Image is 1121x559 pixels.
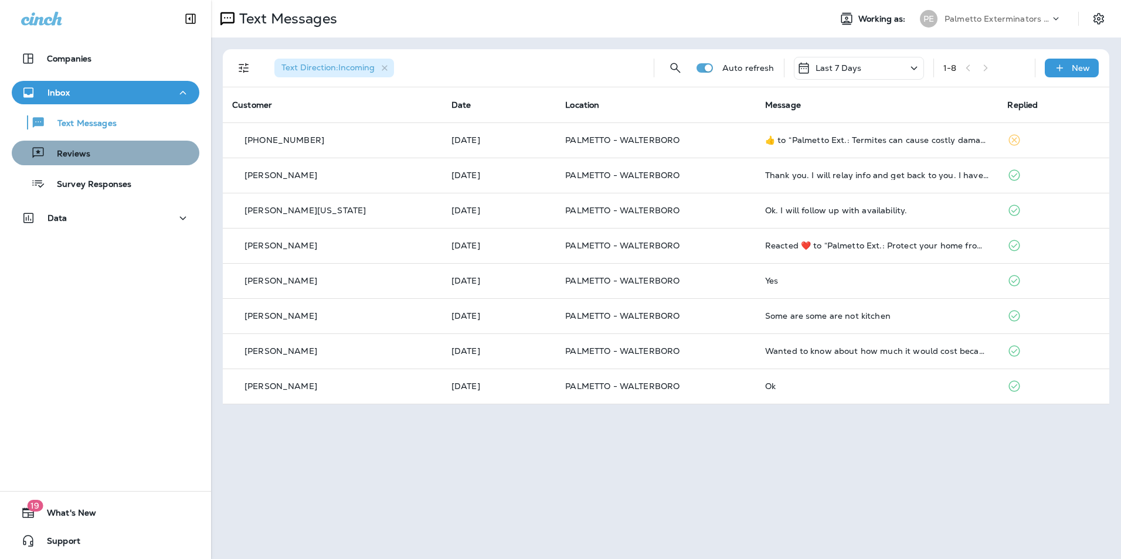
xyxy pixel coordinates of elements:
[274,59,394,77] div: Text Direction:Incoming
[451,346,546,356] p: Sep 22, 2025 01:18 PM
[451,171,546,180] p: Sep 23, 2025 01:53 PM
[232,100,272,110] span: Customer
[45,179,131,190] p: Survey Responses
[816,63,862,73] p: Last 7 Days
[47,213,67,223] p: Data
[664,56,687,80] button: Search Messages
[943,63,956,73] div: 1 - 8
[244,381,317,391] p: [PERSON_NAME]
[1072,63,1090,73] p: New
[12,81,199,104] button: Inbox
[765,276,989,285] div: Yes
[451,241,546,250] p: Sep 22, 2025 08:09 PM
[12,141,199,165] button: Reviews
[12,110,199,135] button: Text Messages
[765,171,989,180] div: Thank you. I will relay info and get back to you. I have a couple of questions. Do you know how l...
[565,100,599,110] span: Location
[565,346,680,356] span: PALMETTO - WALTERBORO
[451,311,546,321] p: Sep 22, 2025 01:31 PM
[765,381,989,391] div: Ok
[244,135,324,145] p: [PHONE_NUMBER]
[47,54,91,63] p: Companies
[451,135,546,145] p: Sep 24, 2025 09:12 AM
[765,311,989,321] div: Some are some are not kitchen
[765,100,801,110] span: Message
[27,500,43,512] span: 19
[12,47,199,70] button: Companies
[12,171,199,196] button: Survey Responses
[244,206,366,215] p: [PERSON_NAME][US_STATE]
[722,63,774,73] p: Auto refresh
[47,88,70,97] p: Inbox
[35,508,96,522] span: What's New
[565,311,680,321] span: PALMETTO - WALTERBORO
[451,206,546,215] p: Sep 23, 2025 01:23 PM
[451,381,546,391] p: Sep 22, 2025 01:17 PM
[565,381,680,391] span: PALMETTO - WALTERBORO
[565,275,680,286] span: PALMETTO - WALTERBORO
[565,170,680,180] span: PALMETTO - WALTERBORO
[765,346,989,356] div: Wanted to know about how much it would cost because I'm only on SS I live in a double wide 3 bedr...
[565,135,680,145] span: PALMETTO - WALTERBORO
[45,149,90,160] p: Reviews
[12,529,199,553] button: Support
[244,276,317,285] p: [PERSON_NAME]
[565,240,680,251] span: PALMETTO - WALTERBORO
[12,501,199,524] button: 19What's New
[12,206,199,230] button: Data
[35,536,80,550] span: Support
[232,56,256,80] button: Filters
[244,171,317,180] p: [PERSON_NAME]
[565,205,680,216] span: PALMETTO - WALTERBORO
[174,7,207,30] button: Collapse Sidebar
[765,206,989,215] div: Ok. I will follow up with availability.
[920,10,937,28] div: PE
[1007,100,1038,110] span: Replied
[765,241,989,250] div: Reacted ❤️ to “Palmetto Ext.: Protect your home from ants, spiders, and other pests with Quarterl...
[46,118,117,129] p: Text Messages
[244,346,317,356] p: [PERSON_NAME]
[244,311,317,321] p: [PERSON_NAME]
[858,14,908,24] span: Working as:
[281,62,375,73] span: Text Direction : Incoming
[945,14,1050,23] p: Palmetto Exterminators LLC
[244,241,317,250] p: [PERSON_NAME]
[451,100,471,110] span: Date
[1088,8,1109,29] button: Settings
[765,135,989,145] div: ​👍​ to “ Palmetto Ext.: Termites can cause costly damage to your home. Reply now to protect your ...
[451,276,546,285] p: Sep 22, 2025 01:38 PM
[235,10,337,28] p: Text Messages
